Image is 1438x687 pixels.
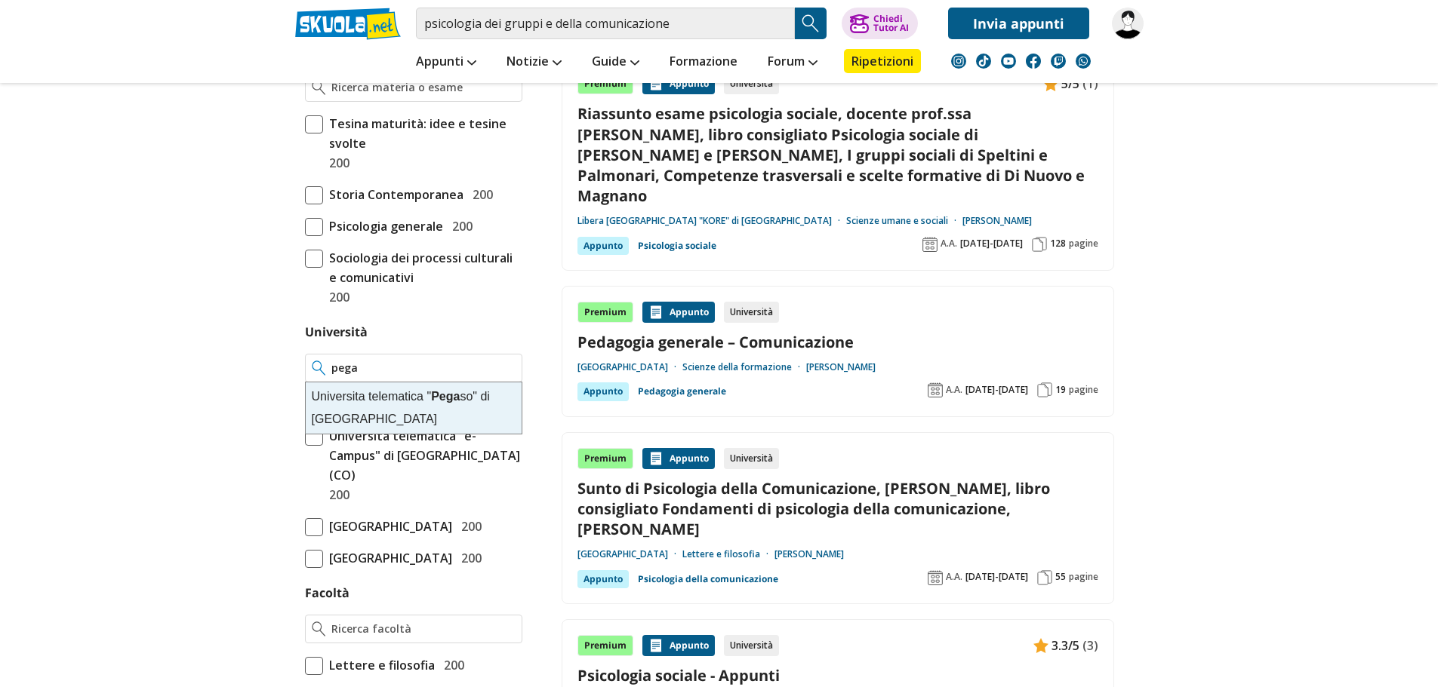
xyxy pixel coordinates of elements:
img: Appunti contenuto [648,638,664,653]
span: 200 [323,287,349,307]
img: tiktok [976,54,991,69]
span: Storia Contemporanea [323,185,463,204]
img: Pagine [1032,237,1047,252]
div: Chiedi Tutor AI [873,14,909,32]
img: Ricerca materia o esame [312,80,326,95]
div: Appunto [577,237,629,255]
span: (1) [1082,74,1098,94]
img: youtube [1001,54,1016,69]
div: Università [724,635,779,656]
img: Anno accademico [928,570,943,585]
span: 128 [1050,238,1066,250]
img: twitch [1051,54,1066,69]
a: Appunti [412,49,480,76]
span: pagine [1069,384,1098,396]
span: 200 [323,153,349,173]
a: Guide [588,49,643,76]
a: Pedagogia generale – Comunicazione [577,332,1098,352]
span: Sociologia dei processi culturali e comunicativi [323,248,522,287]
div: Università [724,448,779,469]
a: [GEOGRAPHIC_DATA] [577,361,682,373]
span: [DATE]-[DATE] [965,384,1028,396]
span: 200 [467,185,493,204]
span: A.A. [946,384,962,396]
img: Pagine [1037,382,1052,397]
img: Appunti contenuto [1043,76,1058,91]
a: Ripetizioni [844,49,921,73]
div: Premium [577,73,633,94]
img: Appunti contenuto [648,76,664,91]
span: A.A. [946,571,962,583]
span: pagine [1069,238,1098,250]
img: Pagine [1037,570,1052,585]
span: [GEOGRAPHIC_DATA] [323,517,452,536]
strong: Pega [431,390,460,403]
a: [PERSON_NAME] [962,215,1032,227]
div: Appunto [642,635,715,656]
span: [DATE]-[DATE] [960,238,1023,250]
input: Ricerca materia o esame [331,80,515,95]
div: Premium [577,302,633,323]
span: Università telematica "e-Campus" di [GEOGRAPHIC_DATA] (CO) [323,426,522,485]
a: Riassunto esame psicologia sociale, docente prof.ssa [PERSON_NAME], libro consigliato Psicologia ... [577,103,1098,206]
img: WhatsApp [1076,54,1091,69]
div: Appunto [577,382,629,400]
span: 200 [438,655,464,675]
span: A.A. [941,238,957,250]
a: Psicologia sociale [638,237,716,255]
input: Cerca appunti, riassunti o versioni [416,8,795,39]
span: 200 [455,517,482,536]
span: Psicologia generale [323,216,443,236]
img: Ricerca facoltà [312,621,326,636]
a: Psicologia sociale - Appunti [577,665,1098,685]
a: Scienze della formazione [682,361,806,373]
input: Ricerca facoltà [331,621,515,636]
div: Premium [577,635,633,656]
a: Formazione [666,49,741,76]
input: Ricerca universita [331,360,515,376]
a: Libera [GEOGRAPHIC_DATA] "KORE" di [GEOGRAPHIC_DATA] [577,215,846,227]
label: Facoltà [305,584,349,601]
img: instagram [951,54,966,69]
img: Anno accademico [922,237,938,252]
button: Search Button [795,8,827,39]
span: Tesina maturità: idee e tesine svolte [323,114,522,153]
span: 200 [323,485,349,505]
a: [GEOGRAPHIC_DATA] [577,548,682,560]
div: Appunto [642,302,715,323]
a: Pedagogia generale [638,382,726,400]
img: facebook [1026,54,1041,69]
a: Notizie [503,49,565,76]
img: Ricerca universita [312,360,326,376]
div: Appunto [642,448,715,469]
div: Appunto [642,73,715,94]
span: 19 [1055,384,1066,396]
img: Anno accademico [928,382,943,397]
div: Appunto [577,570,629,588]
div: Università [724,302,779,323]
span: 200 [446,216,473,236]
a: [PERSON_NAME] [806,361,876,373]
span: [GEOGRAPHIC_DATA] [323,548,452,568]
a: [PERSON_NAME] [774,548,844,560]
span: 55 [1055,571,1066,583]
button: ChiediTutor AI [842,8,918,39]
a: Lettere e filosofia [682,548,774,560]
img: Appunti contenuto [1033,638,1048,653]
span: Lettere e filosofia [323,655,435,675]
img: Cerca appunti, riassunti o versioni [799,12,822,35]
span: [DATE]-[DATE] [965,571,1028,583]
span: 3.3/5 [1052,636,1079,655]
span: (3) [1082,636,1098,655]
label: Università [305,324,368,340]
span: 200 [455,548,482,568]
img: cataldom2025 [1112,8,1144,39]
a: Forum [764,49,821,76]
a: Scienze umane e sociali [846,215,962,227]
div: Università [724,73,779,94]
a: Psicologia della comunicazione [638,570,778,588]
div: Universita telematica " so" di [GEOGRAPHIC_DATA] [306,382,522,434]
a: Sunto di Psicologia della Comunicazione, [PERSON_NAME], libro consigliato Fondamenti di psicologi... [577,478,1098,540]
span: pagine [1069,571,1098,583]
span: 5/5 [1061,74,1079,94]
